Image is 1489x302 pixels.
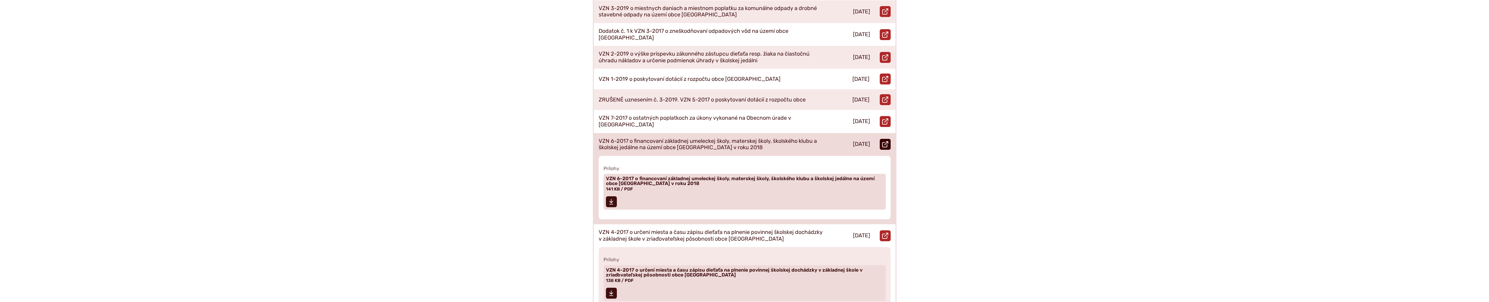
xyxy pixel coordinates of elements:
[853,232,870,239] p: [DATE]
[599,76,780,83] p: VZN 1-2019 o poskytovaní dotácií z rozpočtu obce [GEOGRAPHIC_DATA]
[852,76,869,83] p: [DATE]
[853,54,870,61] p: [DATE]
[603,257,886,263] span: Prílohy
[606,278,634,283] span: 138 KB / PDF
[599,51,824,64] p: VZN 2-2019 o výške príspevku zákonného zástupcu dieťaťa resp. žiaka na čiastočnú úhradu nákladov ...
[599,28,824,41] p: Dodatok č. 1 k VZN 3-2017 o zneškodňovaní odpadových vôd na území obce [GEOGRAPHIC_DATA]
[853,31,870,38] p: [DATE]
[599,115,824,128] p: VZN 7-2017 o ostatných poplatkoch za úkony vykonané na Obecnom úrade v [GEOGRAPHIC_DATA]
[599,138,824,151] p: VZN 6-2017 o financovaní základnej umeleckej školy, materskej školy, školského klubu a školskej j...
[853,9,870,15] p: [DATE]
[853,118,870,125] p: [DATE]
[606,268,876,277] span: VZN 4-2017 o určení miesta a času zápisu dieťaťa na plnenie povinnej školskej dochádzky v základn...
[599,229,824,242] p: VZN 4-2017 o určení miesta a času zápisu dieťaťa na plnenie povinnej školskej dochádzky v základn...
[599,97,806,103] p: ZRUŠENÉ uznesením č. 3-2019. VZN 5-2017 o poskytovaní dotácií z rozpočtu obce
[853,141,870,148] p: [DATE]
[599,5,824,18] p: VZN 3-2019 o miestnych daniach a miestnom poplatku za komunálne odpady a drobné stavebné odpady n...
[603,265,886,301] a: VZN 4-2017 o určení miesta a času zápisu dieťaťa na plnenie povinnej školskej dochádzky v základn...
[606,187,633,192] span: 141 KB / PDF
[603,174,886,210] a: VZN 6-2017 o financovaní základnej umeleckej školy, materskej školy, školského klubu a školskej j...
[603,166,886,171] span: Prílohy
[852,97,869,103] p: [DATE]
[606,176,876,186] span: VZN 6-2017 o financovaní základnej umeleckej školy, materskej školy, školského klubu a školskej j...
